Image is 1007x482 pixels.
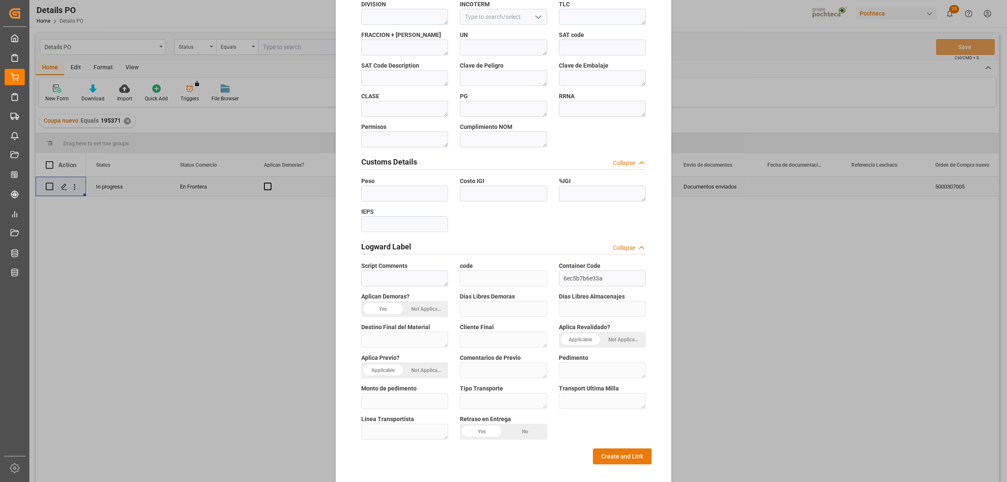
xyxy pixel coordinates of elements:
span: Script Comments [361,262,407,270]
span: Container Code [559,262,600,270]
span: PG [460,92,468,101]
span: Aplica Previo? [361,354,399,362]
span: Clave de Embalaje [559,61,608,70]
span: Comentarios de Previo [460,354,521,362]
div: Collapse [613,159,635,168]
button: open menu [531,10,544,24]
span: Cliente Final [460,323,494,332]
span: CLASE [361,92,379,101]
span: Retraso en Entrega [460,415,511,424]
h2: Customs Details [361,156,417,168]
span: Tipo Transporte [460,384,503,393]
span: Aplican Demoras? [361,292,410,301]
span: Monto de pedimento [361,384,417,393]
span: code [460,262,473,270]
div: Collapse [613,244,635,252]
span: %IGI [559,177,571,186]
span: Linea Transportista [361,415,414,424]
span: Transport Ultima Milla [559,384,619,393]
span: Pedimento [559,354,588,362]
span: UN [460,31,468,39]
span: Clave de Peligro [460,61,503,70]
span: Días Libres Demoras [460,292,515,301]
input: Type to search/select [460,9,547,25]
span: Días Libres Almacenajes [559,292,625,301]
span: IEPS [361,207,374,216]
span: Costo IGI [460,177,484,186]
span: Cumplimiento NOM [460,123,512,131]
span: RRNA [559,92,574,101]
span: SAT Code Description [361,61,419,70]
span: FRACCION + [PERSON_NAME] [361,31,441,39]
span: Permisos [361,123,386,131]
button: Create and Link [593,448,652,464]
span: SAT code [559,31,584,39]
span: Peso [361,177,375,186]
h2: Logward Label [361,241,411,252]
span: Aplica Revalidado? [559,323,610,332]
span: Destino Final del Material [361,323,430,332]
